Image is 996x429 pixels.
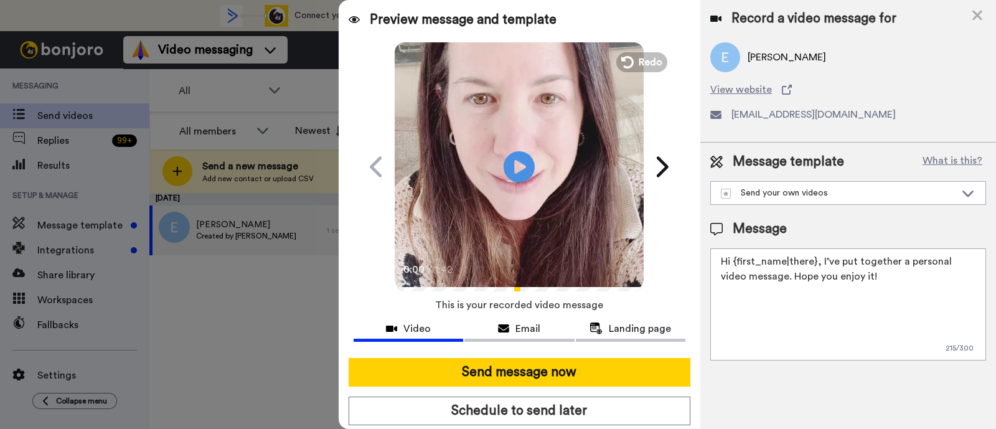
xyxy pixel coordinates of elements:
button: Send message now [349,358,690,387]
span: 1:42 [435,262,456,277]
span: Message [733,220,787,238]
img: demo-template.svg [721,189,731,199]
button: What is this? [919,153,986,171]
span: This is your recorded video message [435,291,603,319]
span: Video [403,321,431,336]
span: Message template [733,153,844,171]
textarea: Hi {first_name|there}, I’ve put together a personal video message. Hope you enjoy it! [710,248,986,361]
span: Email [515,321,540,336]
button: Schedule to send later [349,397,690,425]
span: [EMAIL_ADDRESS][DOMAIN_NAME] [731,107,896,122]
span: Landing page [609,321,671,336]
span: 0:00 [403,262,425,277]
span: / [428,262,432,277]
div: Send your own videos [721,187,956,199]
